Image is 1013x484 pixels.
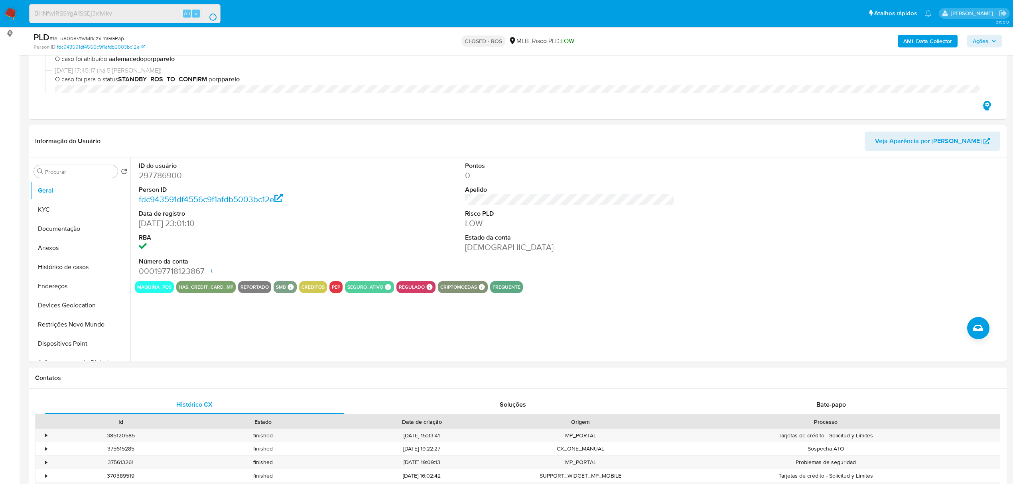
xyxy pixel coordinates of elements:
span: Risco PLD: [532,37,574,45]
div: Origem [515,418,646,426]
span: Histórico CX [176,400,213,409]
p: jhonata.costa@mercadolivre.com [951,10,996,17]
div: Sospecha ATO [652,442,1000,455]
span: Alt [184,10,190,17]
a: Sair [999,9,1007,18]
dt: Pontos [465,161,674,170]
div: [DATE] 19:09:13 [334,456,509,469]
button: smb [276,285,286,289]
button: creditos [302,285,325,289]
dt: Número da conta [139,257,348,266]
div: Estado [197,418,329,426]
a: Notificações [925,10,932,17]
button: Geral [31,181,130,200]
div: SUPPORT_WIDGET_MP_MOBILE [509,469,652,482]
button: Documentação [31,219,130,238]
span: O caso foi atribuído a por [55,55,987,63]
div: MP_PORTAL [509,429,652,442]
button: Anexos [31,238,130,258]
div: Data de criação [340,418,504,426]
dd: 297786900 [139,170,348,181]
button: pep [332,285,340,289]
span: Soluções [500,400,526,409]
div: finished [192,469,334,482]
dt: Apelido [465,185,674,194]
button: AML Data Collector [898,35,958,47]
p: CLOSED - ROS [461,35,505,47]
b: PLD [34,31,49,43]
span: 3.156.0 [996,19,1009,25]
button: Dispositivos Point [31,334,130,353]
input: Pesquise usuários ou casos... [30,8,220,19]
b: AML Data Collector [903,35,952,47]
button: Endereços [31,277,130,296]
div: • [45,445,47,453]
div: • [45,458,47,466]
button: Procurar [37,168,43,175]
dd: 0 [465,170,674,181]
span: Veja Aparência por [PERSON_NAME] [875,132,981,151]
b: Person ID [34,43,55,51]
b: pparelo [153,54,175,63]
b: pparelo [218,75,240,84]
h1: Contatos [35,374,1000,382]
dt: Person ID [139,185,348,194]
div: Tarjetas de crédito - Solicitud y Límites [652,469,1000,482]
span: LOW [561,36,574,45]
button: Adiantamentos de Dinheiro [31,353,130,372]
div: finished [192,456,334,469]
button: Ações [967,35,1002,47]
dd: [DEMOGRAPHIC_DATA] [465,242,674,253]
dt: Estado da conta [465,233,674,242]
span: s [195,10,197,17]
span: [DATE] 17:45:17 (há 5 [PERSON_NAME]) [55,66,987,75]
dd: LOW [465,218,674,229]
dd: [DATE] 23:01:10 [139,218,348,229]
div: 385120585 [49,429,192,442]
div: MLB [508,37,529,45]
button: criptomoedas [440,285,477,289]
span: O caso foi para o status por [55,75,987,84]
div: 375613261 [49,456,192,469]
div: • [45,432,47,439]
div: MP_PORTAL [509,456,652,469]
h1: Informação do Usuário [35,137,101,145]
a: fdc943591df4556c9f1afdb5003bc12e [139,193,283,205]
span: # 1eLu80b8VfwMrkIzximGGPap [49,34,124,42]
b: alemacedo [112,54,144,63]
button: Restrições Novo Mundo [31,315,130,334]
b: STANDBY_ROS_TO_CONFIRM [118,75,207,84]
button: seguro_ativo [347,285,383,289]
div: 375615285 [49,442,192,455]
div: [DATE] 16:02:42 [334,469,509,482]
dt: Data de registro [139,209,348,218]
button: Veja Aparência por [PERSON_NAME] [865,132,1000,151]
div: [DATE] 19:22:27 [334,442,509,455]
div: Problemas de seguridad [652,456,1000,469]
dd: 000197718123867 [139,266,348,277]
div: Tarjetas de crédito - Solicitud y Límites [652,429,1000,442]
dt: Risco PLD [465,209,674,218]
div: finished [192,442,334,455]
button: KYC [31,200,130,219]
button: Devices Geolocation [31,296,130,315]
input: Procurar [45,168,114,175]
div: finished [192,429,334,442]
span: Atalhos rápidos [874,9,917,18]
div: 370389519 [49,469,192,482]
button: regulado [399,285,425,289]
dt: ID do usuário [139,161,348,170]
span: Bate-papo [816,400,846,409]
dt: RBA [139,233,348,242]
div: [DATE] 15:33:41 [334,429,509,442]
button: maquina_pos [137,285,171,289]
div: Processo [657,418,994,426]
button: frequente [493,285,520,289]
a: fdc943591df4556c9f1afdb5003bc12e [57,43,145,51]
span: Ações [973,35,988,47]
button: search-icon [201,8,217,19]
div: CX_ONE_MANUAL [509,442,652,455]
button: Retornar ao pedido padrão [121,168,127,177]
button: has_credit_card_mp [179,285,233,289]
div: • [45,472,47,480]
